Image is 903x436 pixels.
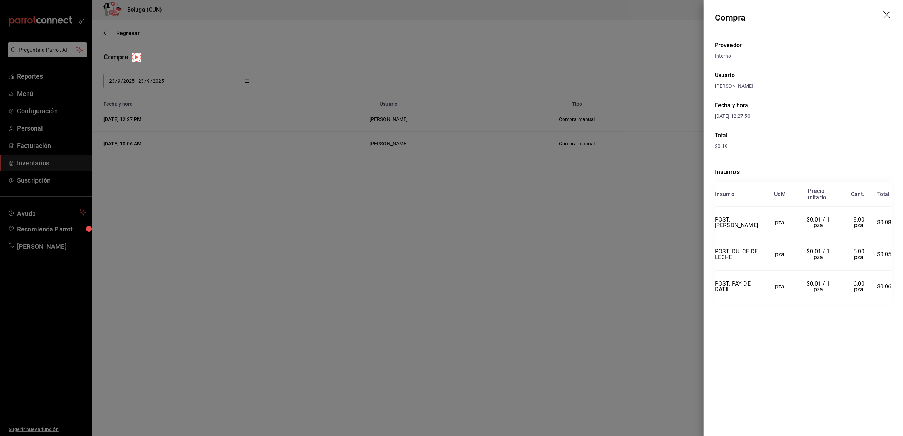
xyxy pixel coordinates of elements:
div: Interno [715,52,892,60]
span: $0.05 [877,251,892,258]
div: Insumo [715,191,734,197]
button: drag [883,11,892,20]
td: POST. DULCE DE LECHE [715,239,764,271]
div: UdM [774,191,786,197]
span: $0.01 / 1 pza [807,280,831,293]
span: $0.01 / 1 pza [807,248,831,260]
span: $0.19 [715,143,728,149]
td: POST. [PERSON_NAME] [715,207,764,239]
div: Total [715,131,892,140]
span: $0.01 / 1 pza [807,216,831,229]
span: 8.00 pza [853,216,866,229]
div: Total [877,191,890,197]
td: pza [764,239,796,271]
div: Fecha y hora [715,101,803,110]
span: 6.00 pza [853,280,866,293]
img: Tooltip marker [132,53,141,62]
div: Precio unitario [806,188,826,201]
div: [PERSON_NAME] [715,82,892,90]
div: Insumos [715,167,892,177]
div: Usuario [715,71,892,80]
div: Compra [715,11,746,24]
span: 5.00 pza [853,248,866,260]
td: pza [764,271,796,303]
td: pza [764,207,796,239]
td: POST. PAY DE DATIL [715,271,764,303]
div: Proveedor [715,41,892,50]
div: Cant. [851,191,864,197]
span: $0.08 [877,219,892,226]
span: $0.06 [877,283,892,290]
div: [DATE] 12:27:50 [715,113,803,120]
